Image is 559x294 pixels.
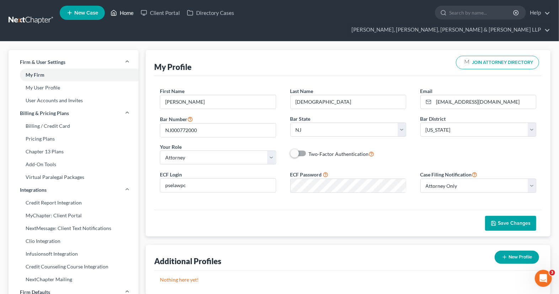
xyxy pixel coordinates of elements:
input: Enter last name... [291,95,406,109]
span: First Name [160,88,184,94]
label: ECF Password [290,171,322,178]
span: 3 [549,270,555,276]
a: Billing / Credit Card [9,120,139,132]
input: Enter first name... [160,95,275,109]
a: Directory Cases [183,6,238,19]
a: Pricing Plans [9,132,139,145]
span: Email [420,88,433,94]
a: Help [526,6,550,19]
label: Bar Number [160,115,193,123]
img: modern-attorney-logo-488310dd42d0e56951fffe13e3ed90e038bc441dd813d23dff0c9337a977f38e.png [462,58,472,67]
label: Bar District [420,115,446,123]
a: Add-On Tools [9,158,139,171]
a: User Accounts and Invites [9,94,139,107]
a: MyChapter: Client Portal [9,209,139,222]
span: New Case [74,10,98,16]
button: JOIN ATTORNEY DIRECTORY [456,56,539,69]
a: Chapter 13 Plans [9,145,139,158]
a: Credit Report Integration [9,196,139,209]
a: Virtual Paralegal Packages [9,171,139,184]
label: ECF Login [160,171,182,178]
input: Search by name... [449,6,514,19]
a: My Firm [9,69,139,81]
a: Credit Counseling Course Integration [9,260,139,273]
span: Billing & Pricing Plans [20,110,69,117]
a: Billing & Pricing Plans [9,107,139,120]
input: Enter ecf login... [160,179,275,192]
span: Two-Factor Authentication [309,151,369,157]
input: Enter email... [434,95,536,109]
span: Your Role [160,144,182,150]
label: Case Filing Notification [420,170,478,179]
div: My Profile [154,62,192,72]
span: JOIN ATTORNEY DIRECTORY [472,60,533,65]
iframe: Intercom live chat [535,270,552,287]
span: Integrations [20,186,47,194]
input: # [160,124,275,137]
p: Nothing here yet! [160,276,536,283]
a: [PERSON_NAME], [PERSON_NAME], [PERSON_NAME] & [PERSON_NAME] LLP [348,23,550,36]
a: Client Portal [137,6,183,19]
a: Integrations [9,184,139,196]
a: Clio Integration [9,235,139,247]
a: NextMessage: Client Text Notifications [9,222,139,235]
a: Infusionsoft Integration [9,247,139,260]
span: Last Name [290,88,313,94]
a: My User Profile [9,81,139,94]
label: Bar State [290,115,311,123]
span: Save Changes [498,220,531,226]
div: Additional Profiles [154,256,221,266]
a: Firm & User Settings [9,56,139,69]
button: Save Changes [485,216,536,231]
span: Firm & User Settings [20,59,65,66]
button: New Profile [495,251,539,264]
a: NextChapter Mailing [9,273,139,286]
a: Home [107,6,137,19]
